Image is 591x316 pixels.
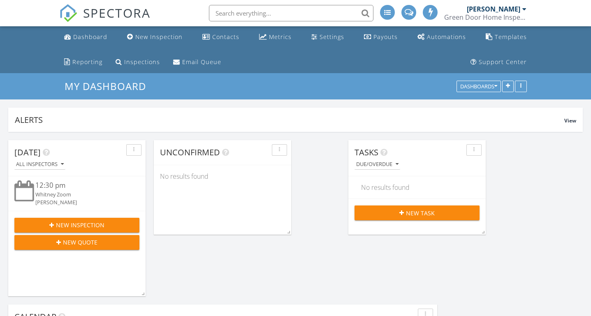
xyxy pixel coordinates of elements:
[355,159,400,170] button: Due/Overdue
[495,33,527,41] div: Templates
[427,33,466,41] div: Automations
[199,30,243,45] a: Contacts
[479,58,527,66] div: Support Center
[73,33,107,41] div: Dashboard
[564,117,576,124] span: View
[256,30,295,45] a: Metrics
[320,33,344,41] div: Settings
[467,5,520,13] div: [PERSON_NAME]
[124,58,160,66] div: Inspections
[61,30,111,45] a: Dashboard
[65,79,153,93] a: My Dashboard
[154,165,291,187] div: No results found
[269,33,292,41] div: Metrics
[444,13,526,21] div: Green Door Home Inspections Ltd.
[355,176,479,198] div: No results found
[482,30,530,45] a: Templates
[59,4,77,22] img: The Best Home Inspection Software - Spectora
[467,55,530,70] a: Support Center
[83,4,151,21] span: SPECTORA
[112,55,163,70] a: Inspections
[15,114,564,125] div: Alerts
[61,55,106,70] a: Reporting
[124,30,186,45] a: New Inspection
[457,81,501,92] button: Dashboards
[35,198,129,206] div: [PERSON_NAME]
[16,161,64,167] div: All Inspectors
[14,159,65,170] button: All Inspectors
[72,58,102,66] div: Reporting
[373,33,398,41] div: Payouts
[212,33,239,41] div: Contacts
[14,147,41,158] span: [DATE]
[170,55,225,70] a: Email Queue
[406,209,435,217] span: New Task
[63,238,97,247] span: New Quote
[182,58,221,66] div: Email Queue
[160,147,220,158] span: Unconfirmed
[355,147,378,158] span: Tasks
[135,33,183,41] div: New Inspection
[35,191,129,198] div: Whitney Zoom
[308,30,348,45] a: Settings
[460,84,497,90] div: Dashboards
[14,235,139,250] button: New Quote
[355,205,480,220] button: New Task
[35,180,129,191] div: 12:30 pm
[56,221,104,229] span: New Inspection
[59,11,151,28] a: SPECTORA
[414,30,469,45] a: Automations (Advanced)
[14,218,139,233] button: New Inspection
[356,161,399,167] div: Due/Overdue
[209,5,373,21] input: Search everything...
[361,30,401,45] a: Payouts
